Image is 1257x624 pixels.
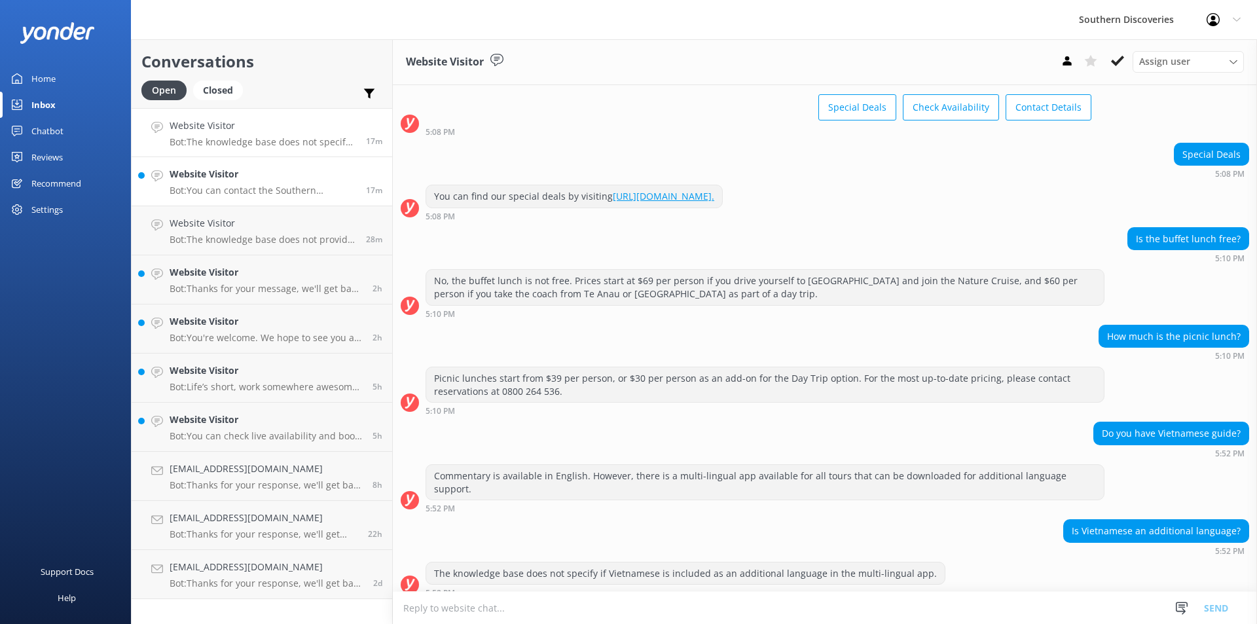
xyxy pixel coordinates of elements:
[132,108,392,157] a: Website VisitorBot:The knowledge base does not specify if Vietnamese is included as an additional...
[426,407,455,415] strong: 5:10 PM
[1099,325,1248,348] div: How much is the picnic lunch?
[170,119,356,133] h4: Website Visitor
[1099,351,1249,360] div: Sep 07 2025 05:10pm (UTC +12:00) Pacific/Auckland
[426,185,722,208] div: You can find our special deals by visiting
[170,430,363,442] p: Bot: You can check live availability and book your Milford Sound adventure on our website.
[31,144,63,170] div: Reviews
[170,185,356,196] p: Bot: You can contact the Southern Discoveries team by phone at [PHONE_NUMBER] within [GEOGRAPHIC_...
[368,528,382,540] span: Sep 06 2025 07:54pm (UTC +12:00) Pacific/Auckland
[132,501,392,550] a: [EMAIL_ADDRESS][DOMAIN_NAME]Bot:Thanks for your response, we'll get back to you as soon as we can...
[170,479,363,491] p: Bot: Thanks for your response, we'll get back to you as soon as we can during opening hours.
[1064,520,1248,542] div: Is Vietnamese an additional language?
[132,452,392,501] a: [EMAIL_ADDRESS][DOMAIN_NAME]Bot:Thanks for your response, we'll get back to you as soon as we can...
[1094,422,1248,445] div: Do you have Vietnamese guide?
[141,81,187,100] div: Open
[132,354,392,403] a: Website VisitorBot:Life’s short, work somewhere awesome! Check out our current vacancies at [URL]...
[170,528,358,540] p: Bot: Thanks for your response, we'll get back to you as soon as we can during opening hours.
[426,309,1104,318] div: Sep 07 2025 05:10pm (UTC +12:00) Pacific/Auckland
[373,578,382,589] span: Sep 05 2025 04:41pm (UTC +12:00) Pacific/Auckland
[132,403,392,452] a: Website VisitorBot:You can check live availability and book your Milford Sound adventure on our w...
[170,216,356,230] h4: Website Visitor
[426,270,1104,304] div: No, the buffet lunch is not free. Prices start at $69 per person if you drive yourself to [GEOGRA...
[170,136,356,148] p: Bot: The knowledge base does not specify if Vietnamese is included as an additional language in t...
[170,314,363,329] h4: Website Visitor
[58,585,76,611] div: Help
[1063,546,1249,555] div: Sep 07 2025 05:52pm (UTC +12:00) Pacific/Auckland
[426,406,1104,415] div: Sep 07 2025 05:10pm (UTC +12:00) Pacific/Auckland
[31,65,56,92] div: Home
[1127,253,1249,263] div: Sep 07 2025 05:10pm (UTC +12:00) Pacific/Auckland
[1215,547,1245,555] strong: 5:52 PM
[1215,255,1245,263] strong: 5:10 PM
[426,310,455,318] strong: 5:10 PM
[132,304,392,354] a: Website VisitorBot:You're welcome. We hope to see you at Southern Discoveries soon!2h
[170,363,363,378] h4: Website Visitor
[426,588,945,597] div: Sep 07 2025 05:52pm (UTC +12:00) Pacific/Auckland
[426,465,1104,500] div: Commentary is available in English. However, there is a multi-lingual app available for all tours...
[373,332,382,343] span: Sep 07 2025 03:49pm (UTC +12:00) Pacific/Auckland
[170,234,356,246] p: Bot: The knowledge base does not provide specific differences between the Glenorchy Air and Air M...
[193,83,249,97] a: Closed
[613,190,714,202] a: [URL][DOMAIN_NAME].
[132,206,392,255] a: Website VisitorBot:The knowledge base does not provide specific differences between the Glenorchy...
[426,213,455,221] strong: 5:08 PM
[426,589,455,597] strong: 5:52 PM
[1133,51,1244,72] div: Assign User
[170,560,363,574] h4: [EMAIL_ADDRESS][DOMAIN_NAME]
[366,185,382,196] span: Sep 07 2025 05:52pm (UTC +12:00) Pacific/Auckland
[903,94,999,120] button: Check Availability
[1128,228,1248,250] div: Is the buffet lunch free?
[170,167,356,181] h4: Website Visitor
[818,94,896,120] button: Special Deals
[193,81,243,100] div: Closed
[170,265,363,280] h4: Website Visitor
[426,128,455,136] strong: 5:08 PM
[170,332,363,344] p: Bot: You're welcome. We hope to see you at Southern Discoveries soon!
[1174,169,1249,178] div: Sep 07 2025 05:08pm (UTC +12:00) Pacific/Auckland
[141,83,193,97] a: Open
[1093,449,1249,458] div: Sep 07 2025 05:52pm (UTC +12:00) Pacific/Auckland
[170,578,363,589] p: Bot: Thanks for your response, we'll get back to you as soon as we can during opening hours.
[426,127,1091,136] div: Sep 07 2025 05:08pm (UTC +12:00) Pacific/Auckland
[1175,143,1248,166] div: Special Deals
[31,92,56,118] div: Inbox
[426,211,723,221] div: Sep 07 2025 05:08pm (UTC +12:00) Pacific/Auckland
[170,462,363,476] h4: [EMAIL_ADDRESS][DOMAIN_NAME]
[426,504,1104,513] div: Sep 07 2025 05:52pm (UTC +12:00) Pacific/Auckland
[1139,54,1190,69] span: Assign user
[170,413,363,427] h4: Website Visitor
[426,562,945,585] div: The knowledge base does not specify if Vietnamese is included as an additional language in the mu...
[170,381,363,393] p: Bot: Life’s short, work somewhere awesome! Check out our current vacancies at [URL][DOMAIN_NAME].
[1006,94,1091,120] button: Contact Details
[132,550,392,599] a: [EMAIL_ADDRESS][DOMAIN_NAME]Bot:Thanks for your response, we'll get back to you as soon as we can...
[366,234,382,245] span: Sep 07 2025 05:41pm (UTC +12:00) Pacific/Auckland
[170,511,358,525] h4: [EMAIL_ADDRESS][DOMAIN_NAME]
[366,136,382,147] span: Sep 07 2025 05:52pm (UTC +12:00) Pacific/Auckland
[31,196,63,223] div: Settings
[1215,450,1245,458] strong: 5:52 PM
[170,283,363,295] p: Bot: Thanks for your message, we'll get back to you as soon as we can. You're also welcome to kee...
[1215,352,1245,360] strong: 5:10 PM
[20,22,95,44] img: yonder-white-logo.png
[41,559,94,585] div: Support Docs
[31,170,81,196] div: Recommend
[1215,170,1245,178] strong: 5:08 PM
[31,118,64,144] div: Chatbot
[373,479,382,490] span: Sep 07 2025 10:03am (UTC +12:00) Pacific/Auckland
[373,430,382,441] span: Sep 07 2025 12:38pm (UTC +12:00) Pacific/Auckland
[132,157,392,206] a: Website VisitorBot:You can contact the Southern Discoveries team by phone at [PHONE_NUMBER] withi...
[141,49,382,74] h2: Conversations
[373,283,382,294] span: Sep 07 2025 03:51pm (UTC +12:00) Pacific/Auckland
[132,255,392,304] a: Website VisitorBot:Thanks for your message, we'll get back to you as soon as we can. You're also ...
[373,381,382,392] span: Sep 07 2025 01:00pm (UTC +12:00) Pacific/Auckland
[406,54,484,71] h3: Website Visitor
[426,367,1104,402] div: Picnic lunches start from $39 per person, or $30 per person as an add-on for the Day Trip option....
[426,505,455,513] strong: 5:52 PM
